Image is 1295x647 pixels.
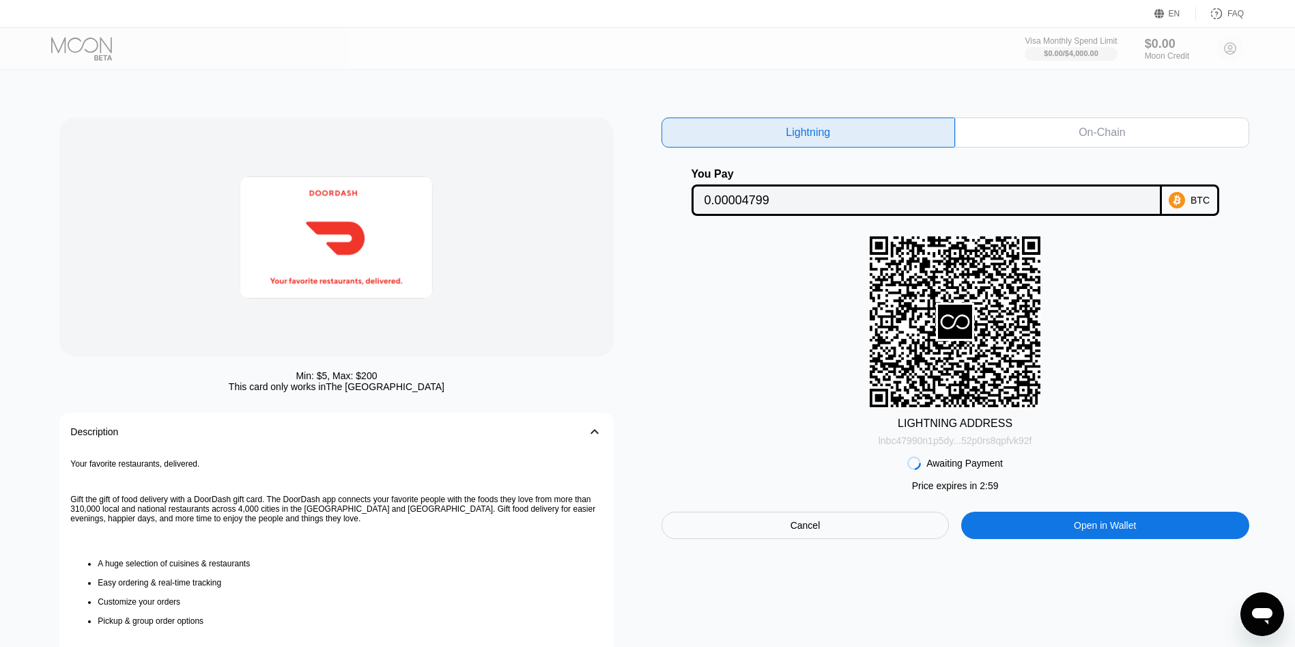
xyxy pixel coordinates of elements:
div: On-Chain [1079,126,1125,139]
span: 2 : 59 [980,480,998,491]
div: You Pay [692,168,1162,180]
div: Cancel [661,512,950,539]
div: lnbc47990n1p5dy...52p0rs8qpfvk92f [879,435,1032,446]
div: Visa Monthly Spend Limit [1025,36,1117,46]
li: Customize your orders [98,597,602,607]
div: LIGHTNING ADDRESS [898,417,1012,430]
div: Cancel [791,519,821,532]
div: Awaiting Payment [926,458,1003,469]
iframe: Button to launch messaging window [1240,592,1284,636]
div: On-Chain [955,118,1249,148]
div: Lightning [661,118,956,148]
div: EN [1154,7,1196,20]
li: Easy ordering & real-time tracking [98,578,602,588]
p: Your favorite restaurants, delivered. [70,459,602,469]
div: 󰅀 [586,424,603,440]
div: $0.00 / $4,000.00 [1044,49,1098,57]
p: Gift the gift of food delivery with a DoorDash gift card. The DoorDash app connects your favorite... [70,495,602,523]
div: FAQ [1196,7,1244,20]
div: Description [70,426,118,437]
div: Visa Monthly Spend Limit$0.00/$4,000.00 [1025,36,1117,61]
div: FAQ [1227,9,1244,18]
div: You PayBTC [661,168,1249,216]
div: lnbc47990n1p5dy...52p0rs8qpfvk92f [879,430,1032,446]
li: Pickup & group order options [98,616,602,626]
div: Price expires in [912,480,999,491]
div: This card only works in The [GEOGRAPHIC_DATA] [229,381,444,392]
div: Open in Wallet [961,512,1249,539]
div: Lightning [786,126,830,139]
div: Min: $ 5 , Max: $ 200 [296,370,377,381]
div: BTC [1191,195,1210,206]
li: A huge selection of cuisines & restaurants [98,559,602,568]
div: Open in Wallet [1074,519,1136,532]
div: EN [1169,9,1180,18]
